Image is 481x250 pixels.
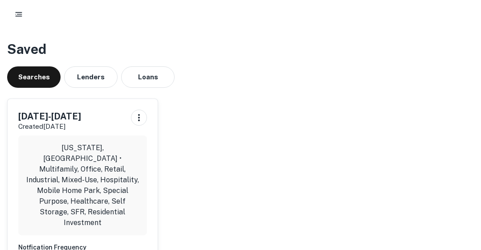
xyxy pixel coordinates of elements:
p: Created [DATE] [18,121,81,132]
button: Loans [121,66,175,88]
p: [US_STATE], [GEOGRAPHIC_DATA] • Multifamily, Office, Retail, Industrial, Mixed-Use, Hospitality, ... [25,143,140,228]
button: Searches [7,66,61,88]
h3: Saved [7,39,474,59]
button: Lenders [64,66,118,88]
iframe: Chat Widget [436,179,481,221]
h5: [DATE]-[DATE] [18,110,81,123]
